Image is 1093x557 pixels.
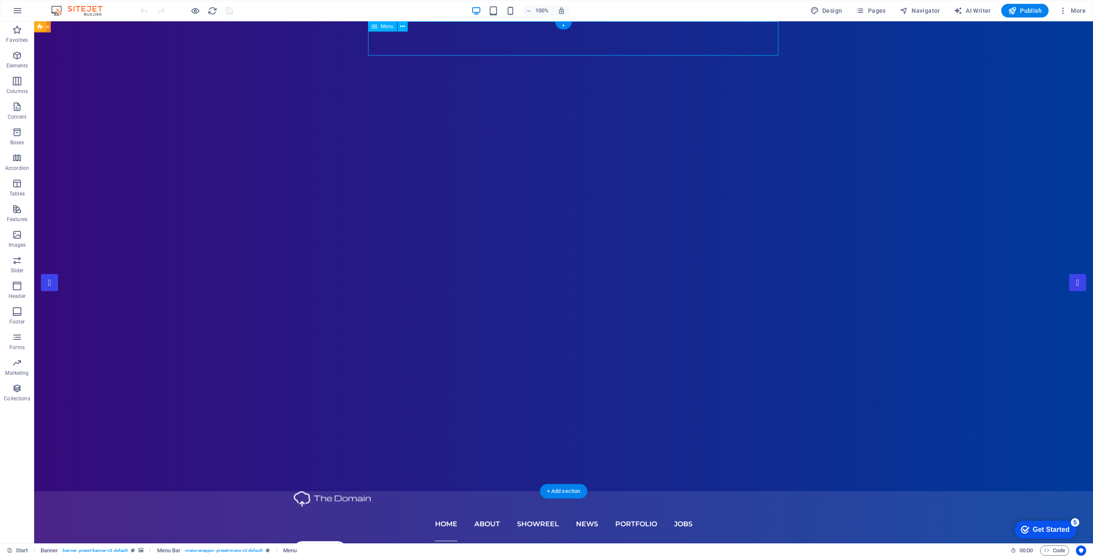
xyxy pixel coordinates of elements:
[1020,545,1033,556] span: 00 00
[1055,4,1089,17] button: More
[540,484,587,499] div: + Add section
[266,548,270,553] i: This element is a customizable preset
[1001,4,1049,17] button: Publish
[61,545,128,556] span: . banner .preset-banner-v3-default
[25,9,62,17] div: Get Started
[9,318,25,325] p: Footer
[1044,545,1065,556] span: Code
[207,6,217,16] i: Reload page
[9,344,25,351] p: Forms
[950,4,994,17] button: AI Writer
[184,545,262,556] span: . menu-wrapper .preset-menu-v2-default
[535,6,549,16] h6: 100%
[1040,545,1069,556] button: Code
[900,6,940,15] span: Navigator
[7,545,28,556] a: Click to cancel selection. Double-click to open Pages
[1011,545,1033,556] h6: Session time
[190,6,200,16] button: Click here to leave preview mode and continue editing
[7,4,69,22] div: Get Started 5 items remaining, 0% complete
[807,4,846,17] button: Design
[41,545,297,556] nav: breadcrumb
[9,190,25,197] p: Tables
[523,6,553,16] button: 100%
[555,22,572,29] div: +
[6,88,28,95] p: Columns
[138,548,143,553] i: This element contains a background
[381,24,394,29] span: Menu
[6,62,28,69] p: Elements
[10,139,24,146] p: Boxes
[1008,6,1042,15] span: Publish
[11,267,24,274] p: Slider
[1059,6,1086,15] span: More
[131,548,135,553] i: This element is a customizable preset
[7,216,27,223] p: Features
[810,6,842,15] span: Design
[856,6,886,15] span: Pages
[283,545,297,556] span: Click to select. Double-click to edit
[4,395,30,402] p: Collections
[9,293,26,300] p: Header
[157,545,181,556] span: Click to select. Double-click to edit
[63,2,72,10] div: 5
[852,4,889,17] button: Pages
[8,114,26,120] p: Content
[6,37,28,44] p: Favorites
[954,6,991,15] span: AI Writer
[1076,545,1086,556] button: Usercentrics
[1026,547,1027,554] span: :
[41,545,58,556] span: Click to select. Double-click to edit
[5,165,29,172] p: Accordion
[9,242,26,248] p: Images
[558,7,565,15] i: On resize automatically adjust zoom level to fit chosen device.
[49,6,113,16] img: Editor Logo
[5,370,29,376] p: Marketing
[896,4,944,17] button: Navigator
[207,6,217,16] button: reload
